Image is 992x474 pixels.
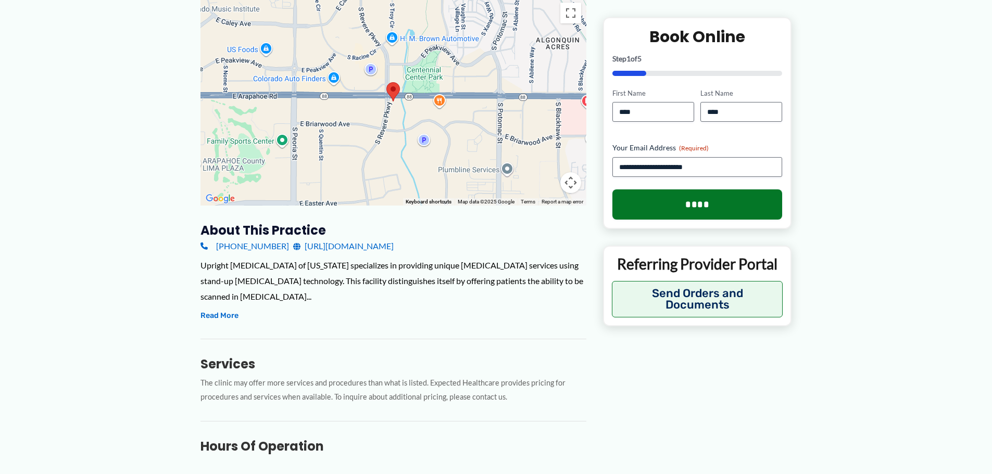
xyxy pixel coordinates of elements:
span: 5 [637,54,642,62]
label: Last Name [700,88,782,98]
button: Map camera controls [560,172,581,193]
a: [PHONE_NUMBER] [200,238,289,254]
a: Report a map error [542,199,583,204]
p: Referring Provider Portal [612,254,783,273]
button: Read More [200,310,238,322]
h3: Services [200,356,586,372]
label: Your Email Address [612,143,783,153]
span: Map data ©2025 Google [458,199,514,204]
img: Google [203,192,237,206]
p: Step of [612,55,783,62]
h3: About this practice [200,222,586,238]
span: 1 [626,54,631,62]
button: Toggle fullscreen view [560,3,581,23]
button: Keyboard shortcuts [406,198,451,206]
div: Upright [MEDICAL_DATA] of [US_STATE] specializes in providing unique [MEDICAL_DATA] services usin... [200,258,586,304]
a: [URL][DOMAIN_NAME] [293,238,394,254]
button: Send Orders and Documents [612,281,783,317]
h3: Hours of Operation [200,438,586,454]
label: First Name [612,88,694,98]
h2: Book Online [612,26,783,46]
a: Terms (opens in new tab) [521,199,535,204]
span: (Required) [679,144,709,152]
p: The clinic may offer more services and procedures than what is listed. Expected Healthcare provid... [200,376,586,404]
a: Open this area in Google Maps (opens a new window) [203,192,237,206]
